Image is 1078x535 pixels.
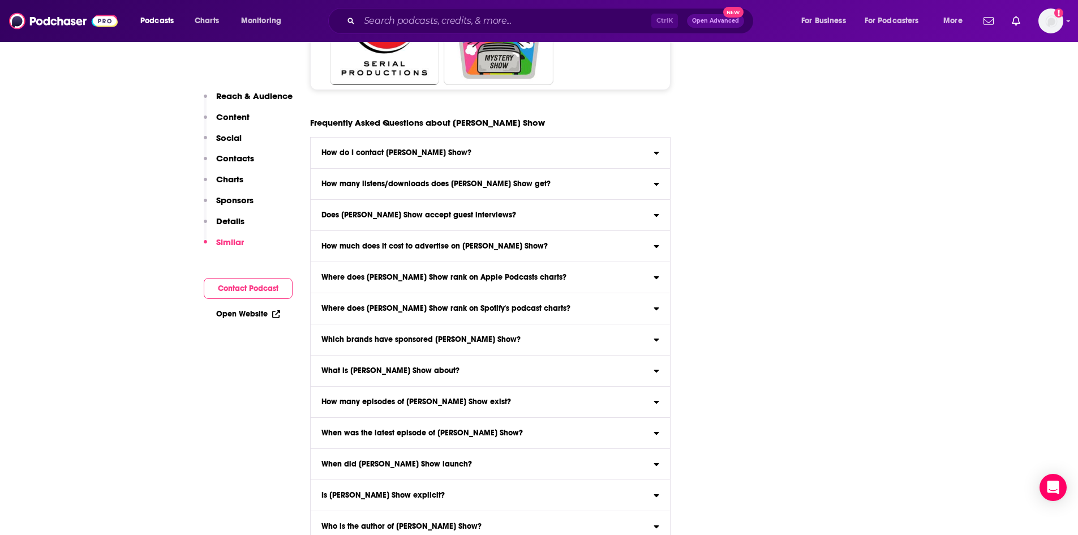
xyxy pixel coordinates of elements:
[204,132,242,153] button: Social
[793,12,860,30] button: open menu
[692,18,739,24] span: Open Advanced
[1054,8,1063,18] svg: Add a profile image
[216,91,293,101] p: Reach & Audience
[216,237,244,247] p: Similar
[195,13,219,29] span: Charts
[979,11,998,31] a: Show notifications dropdown
[204,195,254,216] button: Sponsors
[1038,8,1063,33] button: Show profile menu
[1038,8,1063,33] img: User Profile
[321,460,472,468] h3: When did [PERSON_NAME] Show launch?
[204,91,293,112] button: Reach & Audience
[204,153,254,174] button: Contacts
[321,523,482,530] h3: Who is the author of [PERSON_NAME] Show?
[187,12,226,30] a: Charts
[216,174,243,185] p: Charts
[310,117,545,128] h3: Frequently Asked Questions about [PERSON_NAME] Show
[216,195,254,206] p: Sponsors
[1038,8,1063,33] span: Logged in as EJJackson
[801,13,846,29] span: For Business
[943,13,963,29] span: More
[216,309,280,319] a: Open Website
[132,12,188,30] button: open menu
[321,398,511,406] h3: How many episodes of [PERSON_NAME] Show exist?
[651,14,678,28] span: Ctrl K
[321,273,566,281] h3: Where does [PERSON_NAME] Show rank on Apple Podcasts charts?
[216,216,244,226] p: Details
[204,216,244,237] button: Details
[204,174,243,195] button: Charts
[216,132,242,143] p: Social
[321,211,516,219] h3: Does [PERSON_NAME] Show accept guest interviews?
[9,10,118,32] img: Podchaser - Follow, Share and Rate Podcasts
[140,13,174,29] span: Podcasts
[204,112,250,132] button: Content
[321,149,471,157] h3: How do I contact [PERSON_NAME] Show?
[216,112,250,122] p: Content
[1040,474,1067,501] div: Open Intercom Messenger
[1007,11,1025,31] a: Show notifications dropdown
[321,429,523,437] h3: When was the latest episode of [PERSON_NAME] Show?
[204,278,293,299] button: Contact Podcast
[233,12,296,30] button: open menu
[935,12,977,30] button: open menu
[865,13,919,29] span: For Podcasters
[241,13,281,29] span: Monitoring
[339,8,765,34] div: Search podcasts, credits, & more...
[359,12,651,30] input: Search podcasts, credits, & more...
[321,336,521,344] h3: Which brands have sponsored [PERSON_NAME] Show?
[321,491,445,499] h3: Is [PERSON_NAME] Show explicit?
[216,153,254,164] p: Contacts
[687,14,744,28] button: Open AdvancedNew
[321,305,570,313] h3: Where does [PERSON_NAME] Show rank on Spotify's podcast charts?
[204,237,244,258] button: Similar
[321,180,551,188] h3: How many listens/downloads does [PERSON_NAME] Show get?
[723,7,744,18] span: New
[321,367,459,375] h3: What is [PERSON_NAME] Show about?
[857,12,935,30] button: open menu
[321,242,548,250] h3: How much does it cost to advertise on [PERSON_NAME] Show?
